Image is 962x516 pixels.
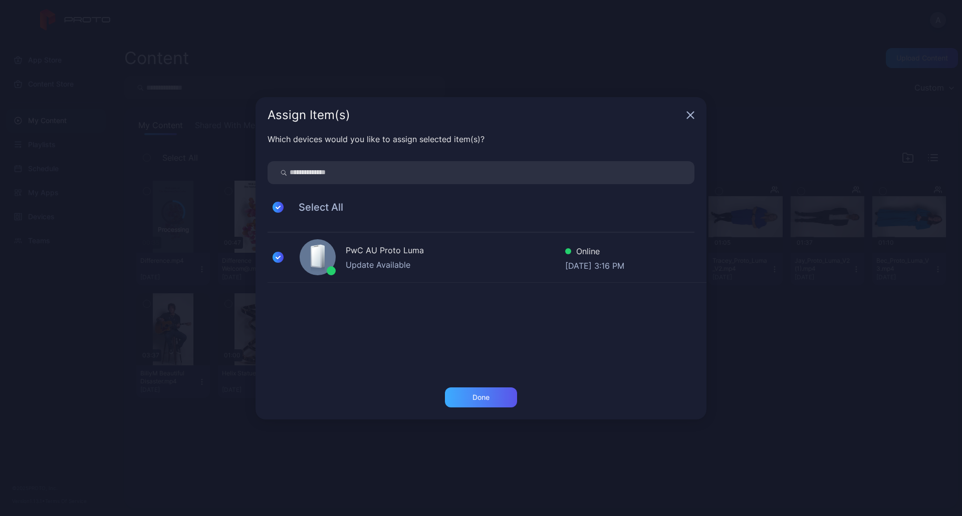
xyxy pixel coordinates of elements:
[472,393,490,401] div: Done
[346,259,565,271] div: Update Available
[565,260,624,270] div: [DATE] 3:16 PM
[445,387,517,407] button: Done
[289,201,343,213] span: Select All
[346,244,565,259] div: PwC AU Proto Luma
[268,109,682,121] div: Assign Item(s)
[268,133,694,145] div: Which devices would you like to assign selected item(s)?
[565,245,624,260] div: Online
